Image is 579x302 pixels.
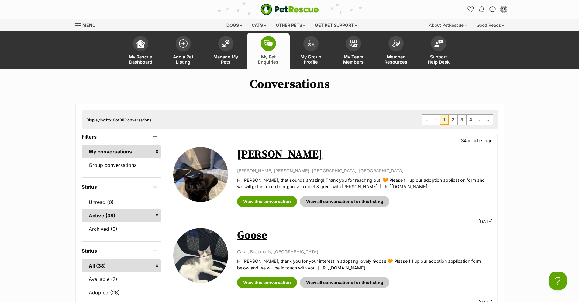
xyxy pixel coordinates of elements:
img: Rachel Lee profile pic [501,6,507,12]
p: Hi [PERSON_NAME], that sounds amazing! Thank you for reaching out! 🧡 Please fill up our adoption ... [237,177,491,190]
nav: Pagination [422,114,493,125]
a: View all conversations for this listing [300,277,389,288]
span: My Team Members [340,54,367,65]
a: My Team Members [332,33,375,69]
img: pet-enquiries-icon-7e3ad2cf08bfb03b45e93fb7055b45f3efa6380592205ae92323e6603595dc1f.svg [264,40,273,47]
span: Displaying to of Conversations [86,118,152,122]
a: Conversations [488,5,498,14]
a: Manage My Pets [205,33,247,69]
header: Status [82,248,161,254]
a: Goose [237,229,267,242]
a: View all conversations for this listing [300,196,389,207]
img: chat-41dd97257d64d25036548639549fe6c8038ab92f7586957e7f3b1b290dea8141.svg [489,6,496,12]
strong: 1 [105,118,107,122]
img: Goose [173,228,228,283]
img: add-pet-listing-icon-0afa8454b4691262ce3f59096e99ab1cd57d4a30225e0717b998d2c9b9846f56.svg [179,39,188,48]
img: team-members-icon-5396bd8760b3fe7c0b43da4ab00e1e3bb1a5d9ba89233759b79545d2d3fc5d0d.svg [349,40,358,47]
a: Page 4 [467,115,475,125]
a: View this conversation [237,277,297,288]
p: Hi [PERSON_NAME], thank you for your interest in adopting lovely Goose 🧡 Please fill up our adopt... [237,258,491,271]
div: Cats [247,19,271,31]
a: Menu [75,19,100,30]
a: Active (38) [82,209,161,222]
p: [DATE] [478,218,493,225]
a: Member Resources [375,33,417,69]
a: Page 3 [458,115,466,125]
a: My conversations [82,145,161,158]
img: help-desk-icon-fdf02630f3aa405de69fd3d07c3f3aa587a6932b1a1747fa1d2bba05be0121f9.svg [434,40,443,47]
ul: Account quick links [466,5,508,14]
button: Notifications [477,5,487,14]
a: [PERSON_NAME] [237,148,322,161]
span: Member Resources [382,54,410,65]
a: Last page [484,115,493,125]
strong: 10 [111,118,115,122]
span: Support Help Desk [425,54,452,65]
img: Dora [173,147,228,202]
a: Add a Pet Listing [162,33,205,69]
a: My Rescue Dashboard [119,33,162,69]
strong: 38 [119,118,124,122]
p: 34 minutes ago [461,137,493,144]
img: dashboard-icon-eb2f2d2d3e046f16d808141f083e7271f6b2e854fb5c12c21221c1fb7104beca.svg [136,39,145,48]
span: Add a Pet Listing [170,54,197,65]
div: Good Reads [472,19,508,31]
span: Page 1 [440,115,449,125]
a: Page 2 [449,115,457,125]
span: My Group Profile [297,54,325,65]
a: My Group Profile [290,33,332,69]
div: Dogs [222,19,246,31]
span: Menu [82,23,95,28]
div: About PetRescue [425,19,471,31]
a: Next page [475,115,484,125]
a: Adopted (26) [82,286,161,299]
span: First page [422,115,431,125]
span: My Pet Enquiries [255,54,282,65]
p: [PERSON_NAME] [PERSON_NAME], [GEOGRAPHIC_DATA], [GEOGRAPHIC_DATA] [237,167,491,174]
a: Unread (0) [82,196,161,209]
a: My Pet Enquiries [247,33,290,69]
a: Available (7) [82,273,161,286]
a: Archived (0) [82,223,161,235]
div: Get pet support [311,19,361,31]
span: Manage My Pets [212,54,240,65]
img: notifications-46538b983faf8c2785f20acdc204bb7945ddae34d4c08c2a6579f10ce5e182be.svg [479,6,484,12]
header: Filters [82,134,161,139]
span: Previous page [431,115,440,125]
a: Favourites [466,5,476,14]
a: Support Help Desk [417,33,460,69]
div: Other pets [271,19,310,31]
a: PetRescue [260,4,319,15]
button: My account [499,5,508,14]
iframe: Help Scout Beacon - Open [549,272,567,290]
p: Cara , Beaumaris, [GEOGRAPHIC_DATA] [237,248,491,255]
img: logo-e224e6f780fb5917bec1dbf3a21bbac754714ae5b6737aabdf751b685950b380.svg [260,4,319,15]
span: My Rescue Dashboard [127,54,154,65]
header: Status [82,184,161,190]
img: member-resources-icon-8e73f808a243e03378d46382f2149f9095a855e16c252ad45f914b54edf8863c.svg [392,39,400,47]
img: manage-my-pets-icon-02211641906a0b7f246fdf0571729dbe1e7629f14944591b6c1af311fb30b64b.svg [222,40,230,47]
a: All (38) [82,259,161,272]
a: Group conversations [82,159,161,171]
a: View this conversation [237,196,297,207]
img: group-profile-icon-3fa3cf56718a62981997c0bc7e787c4b2cf8bcc04b72c1350f741eb67cf2f40e.svg [307,40,315,47]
